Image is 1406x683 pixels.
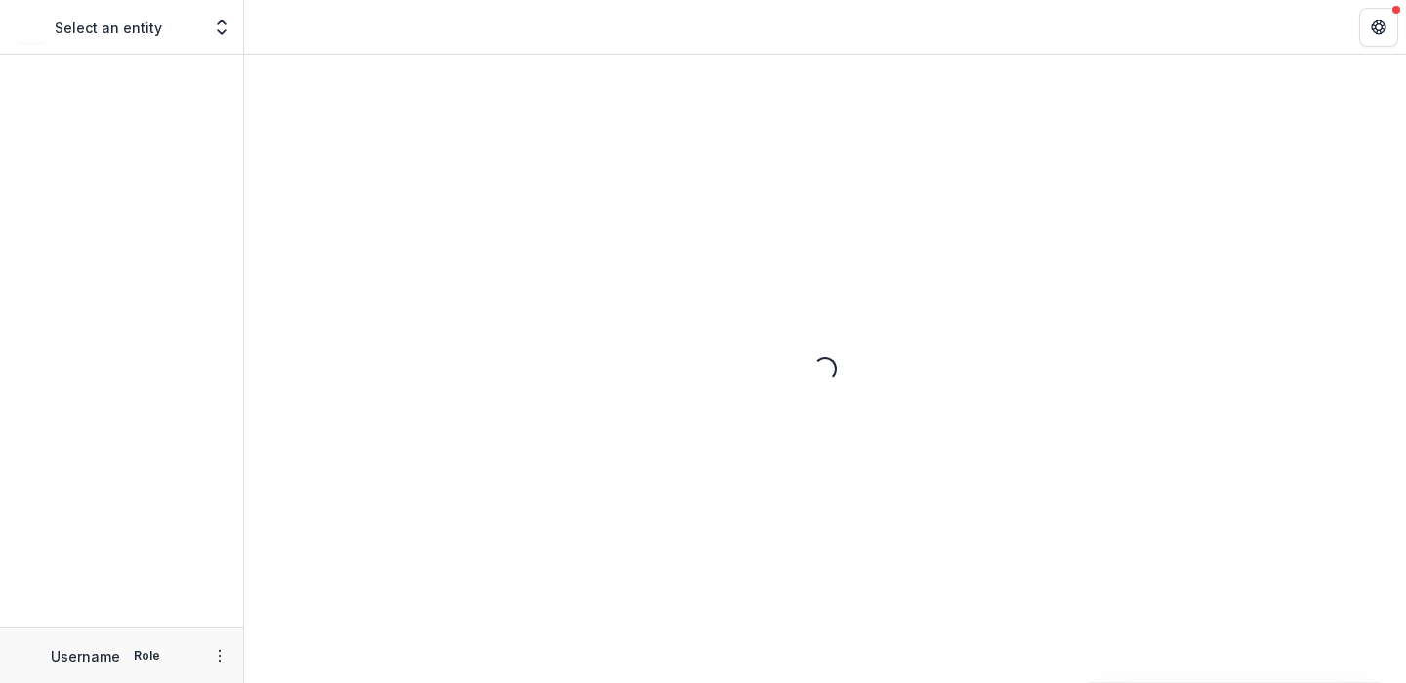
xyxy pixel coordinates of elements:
[51,646,120,666] p: Username
[55,18,162,38] p: Select an entity
[1359,8,1398,47] button: Get Help
[208,644,231,667] button: More
[128,647,166,664] p: Role
[208,8,235,47] button: Open entity switcher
